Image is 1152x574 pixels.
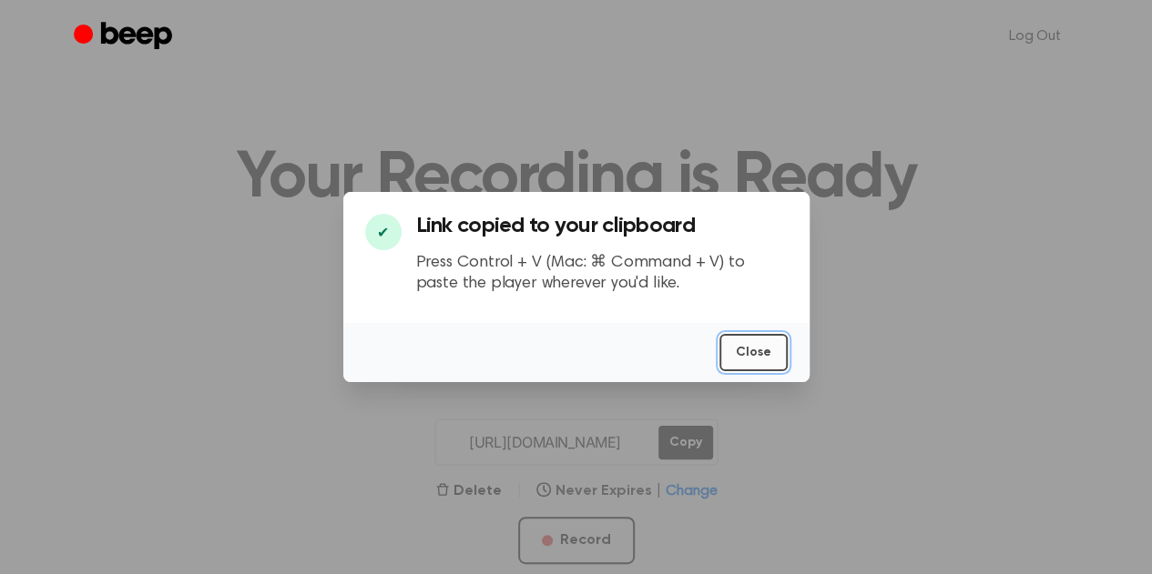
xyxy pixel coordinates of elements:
[416,214,788,238] h3: Link copied to your clipboard
[365,214,402,250] div: ✔
[719,334,788,371] button: Close
[416,253,788,294] p: Press Control + V (Mac: ⌘ Command + V) to paste the player wherever you'd like.
[991,15,1079,58] a: Log Out
[74,19,177,55] a: Beep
